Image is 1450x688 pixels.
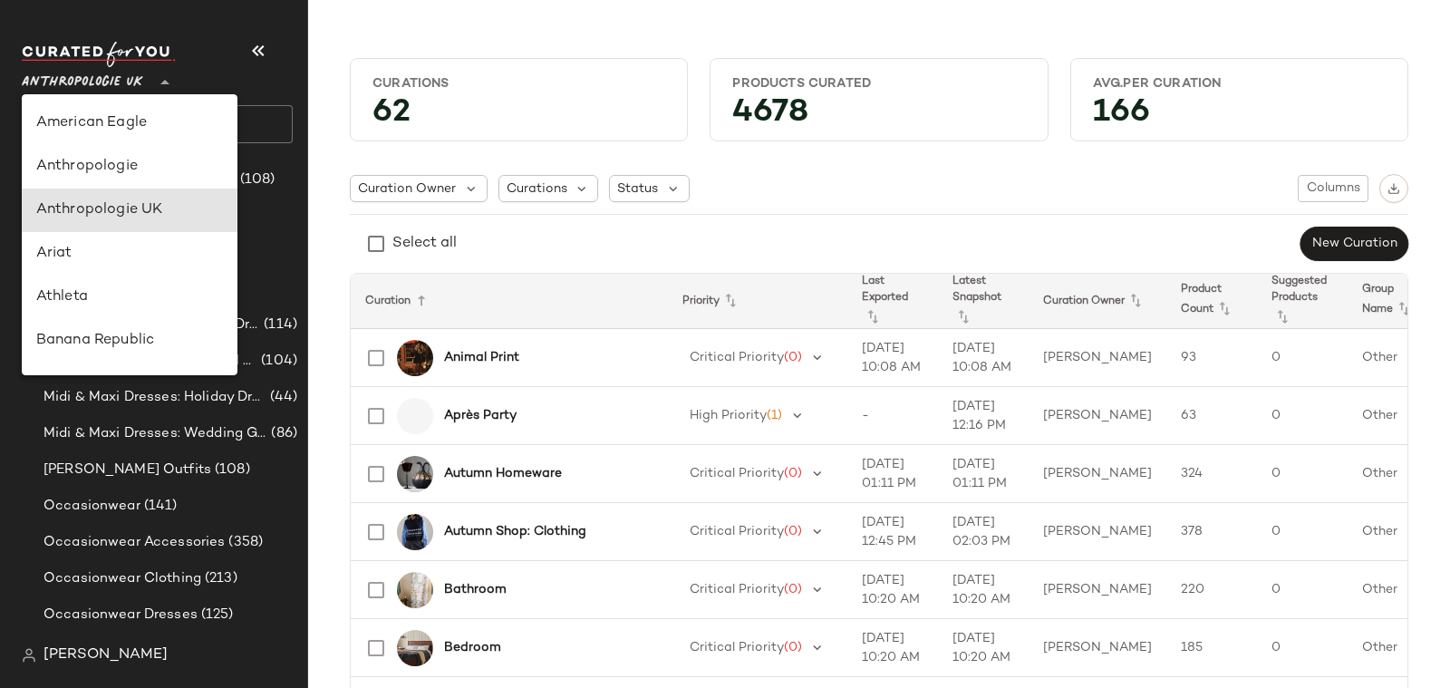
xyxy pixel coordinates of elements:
[22,42,176,67] img: cfy_white_logo.C9jOOHJF.svg
[43,242,112,263] span: Low Slung
[1257,561,1348,619] td: 0
[43,568,201,589] span: Occasionwear Clothing
[784,467,802,480] span: (0)
[617,179,658,199] span: Status
[938,619,1029,677] td: [DATE] 10:20 AM
[784,583,802,596] span: (0)
[1348,329,1438,387] td: Other
[372,75,665,92] div: Curations
[1348,503,1438,561] td: Other
[43,605,198,625] span: Occasionwear Dresses
[1029,561,1166,619] td: [PERSON_NAME]
[784,641,802,654] span: (0)
[938,329,1029,387] td: [DATE] 10:08 AM
[690,583,784,596] span: Critical Priority
[690,525,784,538] span: Critical Priority
[392,233,457,255] div: Select all
[237,170,275,190] span: (108)
[43,532,225,553] span: Occasionwear Accessories
[690,467,784,480] span: Critical Priority
[444,580,507,599] b: Bathroom
[43,644,168,666] span: [PERSON_NAME]
[358,100,680,133] div: 62
[1166,274,1257,329] th: Product Count
[938,274,1029,329] th: Latest Snapshot
[1166,503,1257,561] td: 378
[201,568,237,589] span: (213)
[1387,182,1400,195] img: svg%3e
[938,503,1029,561] td: [DATE] 02:03 PM
[1348,387,1438,445] td: Other
[444,638,501,657] b: Bedroom
[112,242,141,263] span: (16)
[1029,503,1166,561] td: [PERSON_NAME]
[126,206,162,227] span: (224)
[198,605,234,625] span: (125)
[1257,619,1348,677] td: 0
[847,619,938,677] td: [DATE] 10:20 AM
[1257,503,1348,561] td: 0
[767,409,782,422] span: (1)
[938,387,1029,445] td: [DATE] 12:16 PM
[266,387,297,408] span: (44)
[1257,329,1348,387] td: 0
[43,423,267,444] span: Midi & Maxi Dresses: Wedding Guest Dresses
[1166,329,1257,387] td: 93
[784,351,802,364] span: (0)
[397,340,433,376] img: 4133940870035_000_e20
[668,274,847,329] th: Priority
[1166,445,1257,503] td: 324
[22,648,36,663] img: svg%3e
[847,445,938,503] td: [DATE] 01:11 PM
[1348,619,1438,677] td: Other
[1348,445,1438,503] td: Other
[690,641,784,654] span: Critical Priority
[1348,274,1438,329] th: Group Name
[397,456,433,492] img: 99039695_001_b11
[351,274,668,329] th: Curation
[1311,237,1397,251] span: New Curation
[847,503,938,561] td: [DATE] 12:45 PM
[140,496,178,517] span: (141)
[1348,561,1438,619] td: Other
[847,387,938,445] td: -
[43,315,260,335] span: Midi & Maxi Dresses: Casual Dresses
[1257,387,1348,445] td: 0
[938,445,1029,503] td: [DATE] 01:11 PM
[1029,387,1166,445] td: [PERSON_NAME]
[938,561,1029,619] td: [DATE] 10:20 AM
[1166,619,1257,677] td: 185
[257,351,297,372] span: (104)
[847,274,938,329] th: Last Exported
[43,278,178,299] span: Midi & Maxi Dresses
[43,387,266,408] span: Midi & Maxi Dresses: Holiday Dresses
[444,406,517,425] b: Après Party
[1093,75,1386,92] div: Avg.per Curation
[1029,329,1166,387] td: [PERSON_NAME]
[1166,561,1257,619] td: 220
[43,351,257,372] span: Midi & Maxi Dresses: Cocktail & Party
[43,496,140,517] span: Occasionwear
[847,329,938,387] td: [DATE] 10:08 AM
[1300,227,1408,261] button: New Curation
[211,460,250,480] span: (108)
[1298,175,1368,202] button: Columns
[1029,619,1166,677] td: [PERSON_NAME]
[1257,445,1348,503] td: 0
[732,75,1025,92] div: Products Curated
[1257,274,1348,329] th: Suggested Products
[1306,181,1360,196] span: Columns
[690,409,767,422] span: High Priority
[1029,274,1166,329] th: Curation Owner
[22,62,143,94] span: Anthropologie UK
[43,206,126,227] span: Living Room
[397,630,433,666] img: 45200001AF_238_e
[1078,100,1400,133] div: 166
[1166,387,1257,445] td: 63
[397,514,433,550] img: 4114905110014_041_e3
[444,464,562,483] b: Autumn Homeware
[225,532,263,553] span: (358)
[1029,445,1166,503] td: [PERSON_NAME]
[178,278,217,299] span: (260)
[444,522,586,541] b: Autumn Shop: Clothing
